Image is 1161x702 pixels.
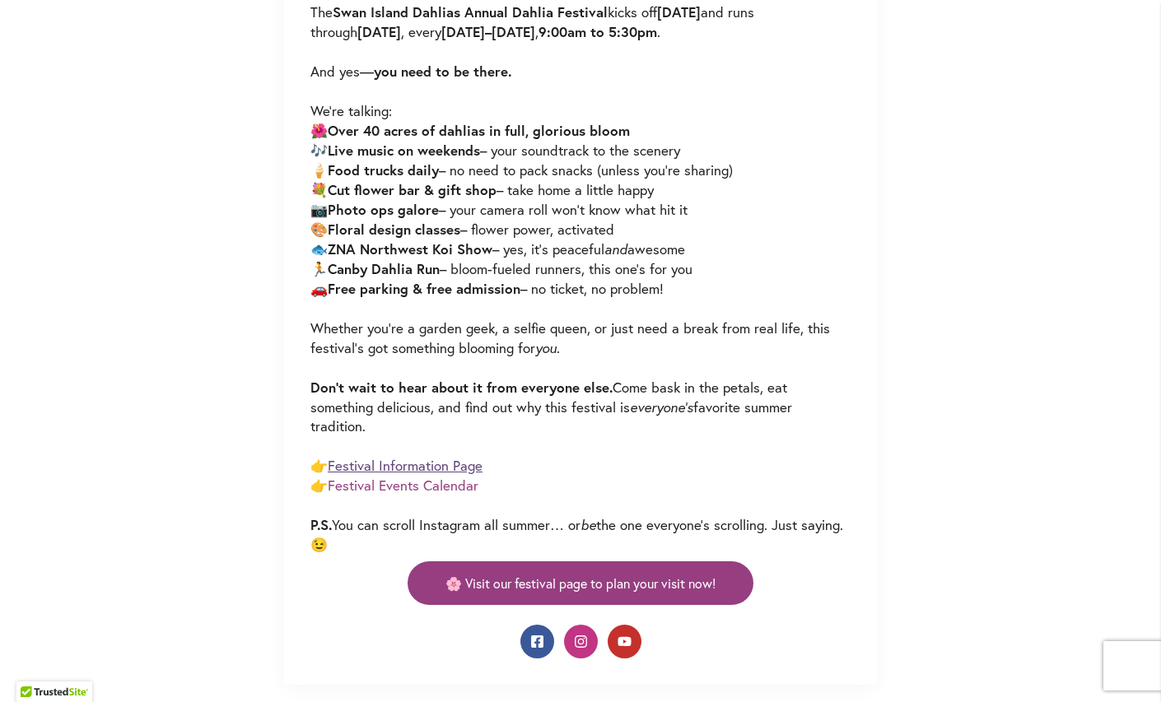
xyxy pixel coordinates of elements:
strong: Free parking & free admission [328,279,520,298]
em: you [535,339,557,356]
strong: [DATE] [657,2,701,21]
strong: Canby Dahlia Run [328,259,440,278]
strong: Food trucks daily [328,160,439,179]
strong: Don't wait to hear about it from everyone else. [310,378,613,397]
strong: Cut flower bar & gift shop [328,180,497,199]
strong: you need to be there. [374,62,511,81]
strong: Photo ops galore [328,200,439,219]
strong: 9:00am to 5:30pm [539,22,657,41]
a: Facebook: Swan Island Dahlias [520,625,554,658]
strong: Swan Island Dahlias Annual Dahlia Festival [333,2,608,21]
a: 🌸 Visit our festival page to plan your visit now! [408,561,753,605]
strong: Over 40 acres of dahlias in full, glorious bloom [328,121,630,140]
strong: [DATE] [357,22,401,41]
a: Instagram: Swan Island Dahlias [564,625,598,658]
em: everyone’s [630,398,693,416]
strong: [DATE]–[DATE] [441,22,535,41]
strong: P.S. [310,515,332,534]
strong: ZNA Northwest Koi Show [328,239,492,258]
em: and [604,240,627,258]
a: Festival Events Calendar [328,476,478,495]
span: 🌸 Visit our festival page to plan your visit now! [445,574,716,593]
a: Festival Information Page [328,456,483,475]
strong: Live music on weekends [328,141,480,160]
strong: Floral design classes [328,220,460,239]
a: YouTube: Swan Island Dahlias [608,625,641,658]
em: be [580,516,596,533]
